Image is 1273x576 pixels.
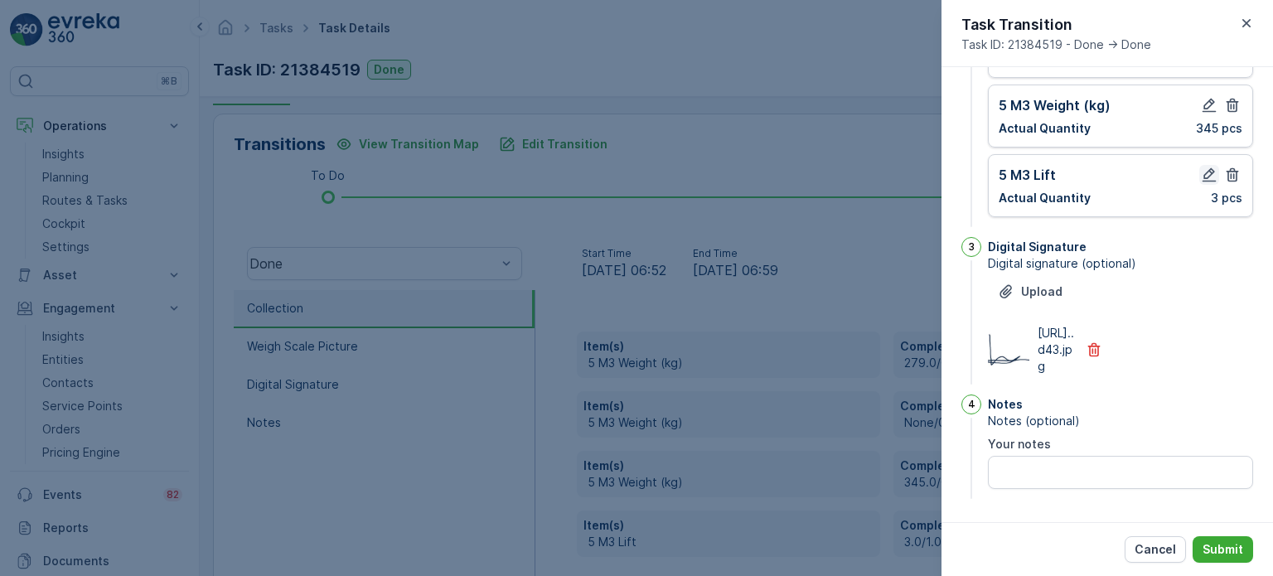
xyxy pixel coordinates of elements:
button: Submit [1193,536,1253,563]
p: Submit [1203,541,1243,558]
div: 3 [961,237,981,257]
p: Actual Quantity [999,190,1091,206]
p: Cancel [1135,541,1176,558]
span: Digital signature (optional) [988,255,1253,272]
div: 4 [961,394,981,414]
label: Your notes [988,437,1051,451]
img: Media Preview [988,329,1029,370]
p: 5 M3 Lift [999,165,1056,185]
p: Upload [1021,283,1062,300]
p: 3 pcs [1211,190,1242,206]
p: [URL]..d43.jpg [1038,325,1076,375]
p: 5 M3 Weight (kg) [999,95,1111,115]
p: Actual Quantity [999,120,1091,137]
span: Task ID: 21384519 - Done -> Done [961,36,1151,53]
button: Upload File [988,278,1072,305]
span: Notes (optional) [988,413,1253,429]
p: Task Transition [961,13,1151,36]
p: Notes [988,396,1023,413]
p: Digital Signature [988,239,1087,255]
p: 345 pcs [1196,120,1242,137]
button: Cancel [1125,536,1186,563]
